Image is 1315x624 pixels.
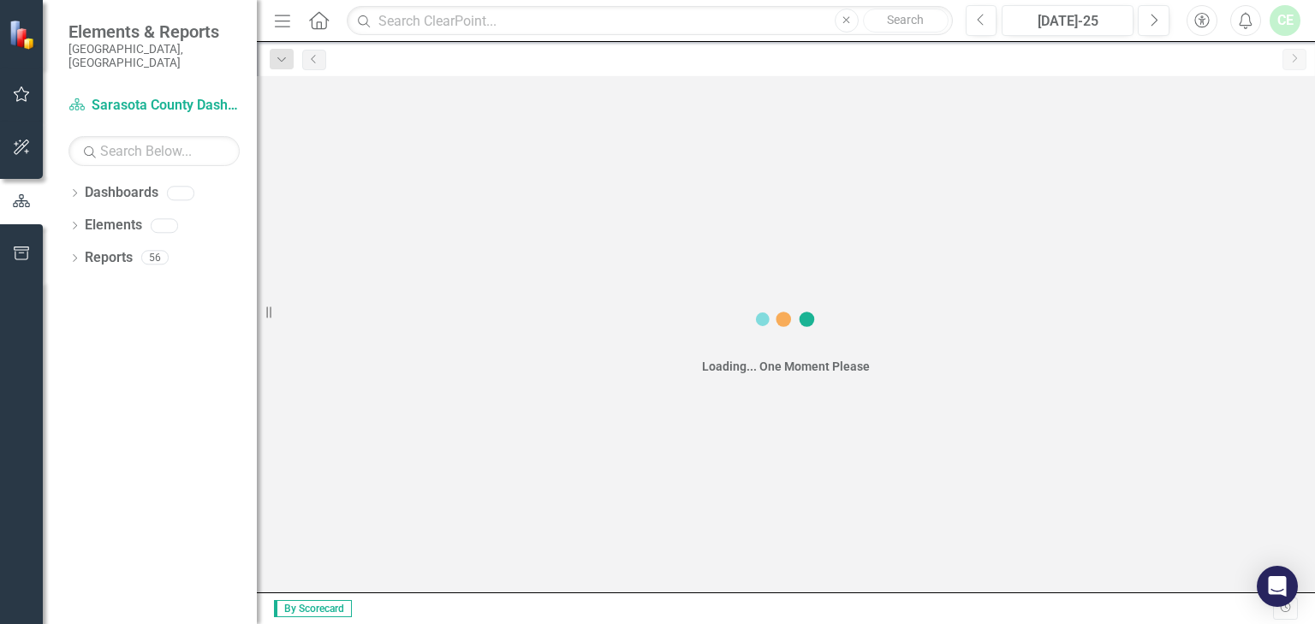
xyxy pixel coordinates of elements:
div: Open Intercom Messenger [1257,566,1298,607]
div: Loading... One Moment Please [702,358,870,375]
button: Search [863,9,949,33]
button: [DATE]-25 [1002,5,1134,36]
input: Search Below... [68,136,240,166]
small: [GEOGRAPHIC_DATA], [GEOGRAPHIC_DATA] [68,42,240,70]
span: Search [887,13,924,27]
input: Search ClearPoint... [347,6,952,36]
a: Sarasota County Dashboard [68,96,240,116]
a: Elements [85,216,142,235]
span: Elements & Reports [68,21,240,42]
span: By Scorecard [274,600,352,617]
button: CE [1270,5,1300,36]
img: ClearPoint Strategy [9,19,39,49]
a: Reports [85,248,133,268]
a: Dashboards [85,183,158,203]
div: [DATE]-25 [1008,11,1128,32]
div: 56 [141,251,169,265]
